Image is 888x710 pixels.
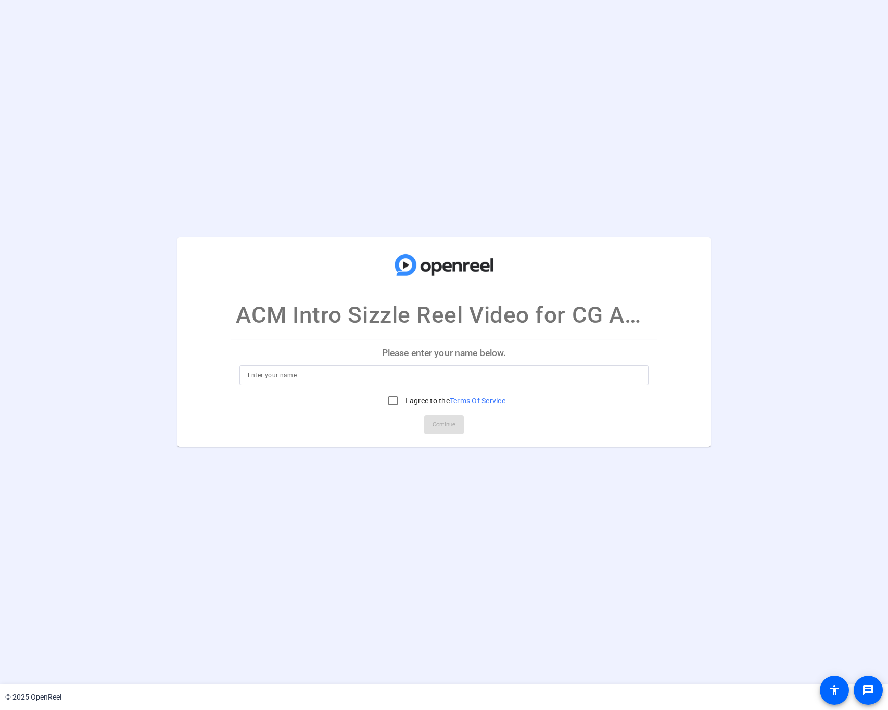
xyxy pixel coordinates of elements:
[828,684,841,696] mat-icon: accessibility
[231,340,657,365] p: Please enter your name below.
[450,397,505,405] a: Terms Of Service
[403,396,505,406] label: I agree to the
[236,298,652,332] p: ACM Intro Sizzle Reel Video for CG Associates
[248,369,641,382] input: Enter your name
[5,692,61,703] div: © 2025 OpenReel
[392,248,496,282] img: company-logo
[862,684,874,696] mat-icon: message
